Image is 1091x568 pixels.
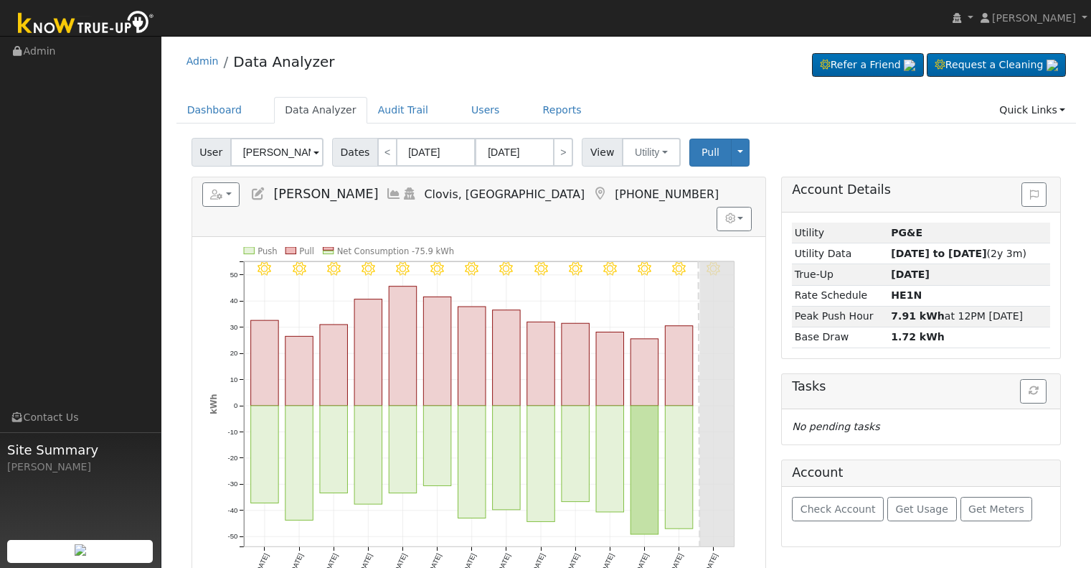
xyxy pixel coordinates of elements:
[230,138,323,167] input: Select a User
[227,506,237,514] text: -40
[11,8,161,40] img: Know True-Up
[230,376,237,383] text: 10
[665,326,693,406] rect: onclick=""
[299,246,314,256] text: Pull
[596,332,624,406] rect: onclick=""
[458,406,486,518] rect: onclick=""
[792,243,888,264] td: Utility Data
[234,401,237,409] text: 0
[396,262,410,276] i: 9/01 - Clear
[569,262,582,276] i: 9/06 - Clear
[230,349,237,357] text: 20
[7,460,154,475] div: [PERSON_NAME]
[792,465,843,480] h5: Account
[273,187,378,201] span: [PERSON_NAME]
[389,406,417,493] rect: onclick=""
[332,138,378,167] span: Dates
[562,406,590,502] rect: onclick=""
[250,406,278,503] rect: onclick=""
[493,310,521,406] rect: onclick=""
[887,497,957,521] button: Get Usage
[274,97,367,124] a: Data Analyzer
[386,187,402,201] a: Multi-Series Graph
[689,139,732,167] button: Pull
[258,246,278,256] text: Push
[527,406,555,522] rect: onclick=""
[622,138,681,167] button: Utility
[1021,182,1047,207] button: Issue History
[792,497,884,521] button: Check Account
[891,227,922,238] strong: ID: 17082863, authorized: 07/21/25
[493,406,521,510] rect: onclick=""
[672,262,686,276] i: 9/09 - Clear
[792,421,879,432] i: No pending tasks
[465,262,478,276] i: 9/03 - Clear
[230,297,237,304] text: 40
[389,287,417,406] rect: onclick=""
[891,248,986,259] strong: [DATE] to [DATE]
[176,97,253,124] a: Dashboard
[227,532,237,540] text: -50
[665,406,693,529] rect: onclick=""
[891,310,945,322] strong: 7.91 kWh
[7,440,154,460] span: Site Summary
[285,336,313,406] rect: onclick=""
[960,497,1033,521] button: Get Meters
[285,406,313,520] rect: onclick=""
[891,289,922,301] strong: L
[638,262,651,276] i: 9/08 - Clear
[992,12,1076,24] span: [PERSON_NAME]
[320,325,348,406] rect: onclick=""
[377,138,397,167] a: <
[534,262,548,276] i: 9/05 - Clear
[458,307,486,406] rect: onclick=""
[891,331,945,343] strong: 1.72 kWh
[896,503,948,515] span: Get Usage
[250,187,266,201] a: Edit User (31306)
[320,406,348,493] rect: onclick=""
[603,262,617,276] i: 9/07 - Clear
[423,406,451,485] rect: onclick=""
[258,262,271,276] i: 8/28 - Clear
[792,285,888,306] td: Rate Schedule
[1047,60,1058,71] img: retrieve
[891,248,1026,259] span: (2y 3m)
[227,480,237,488] text: -30
[1020,379,1047,404] button: Refresh
[233,53,334,70] a: Data Analyzer
[630,406,658,534] rect: onclick=""
[461,97,511,124] a: Users
[336,246,454,256] text: Net Consumption -75.9 kWh
[354,299,382,406] rect: onclick=""
[792,379,1050,394] h5: Tasks
[889,306,1051,327] td: at 12PM [DATE]
[362,262,375,276] i: 8/31 - Clear
[553,138,573,167] a: >
[527,322,555,406] rect: onclick=""
[582,138,623,167] span: View
[800,503,876,515] span: Check Account
[891,269,930,280] strong: [DATE]
[227,428,237,436] text: -10
[230,323,237,331] text: 30
[562,323,590,406] rect: onclick=""
[592,187,608,201] a: Map
[812,53,924,78] a: Refer a Friend
[792,182,1050,197] h5: Account Details
[423,297,451,406] rect: onclick=""
[250,320,278,406] rect: onclick=""
[988,97,1076,124] a: Quick Links
[904,60,915,71] img: retrieve
[430,262,444,276] i: 9/02 - MostlyClear
[227,454,237,462] text: -20
[327,262,341,276] i: 8/30 - Clear
[425,187,585,201] span: Clovis, [GEOGRAPHIC_DATA]
[792,223,888,243] td: Utility
[499,262,513,276] i: 9/04 - Clear
[292,262,306,276] i: 8/29 - Clear
[230,271,237,279] text: 50
[208,394,218,414] text: kWh
[630,339,658,406] rect: onclick=""
[792,264,888,285] td: True-Up
[192,138,231,167] span: User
